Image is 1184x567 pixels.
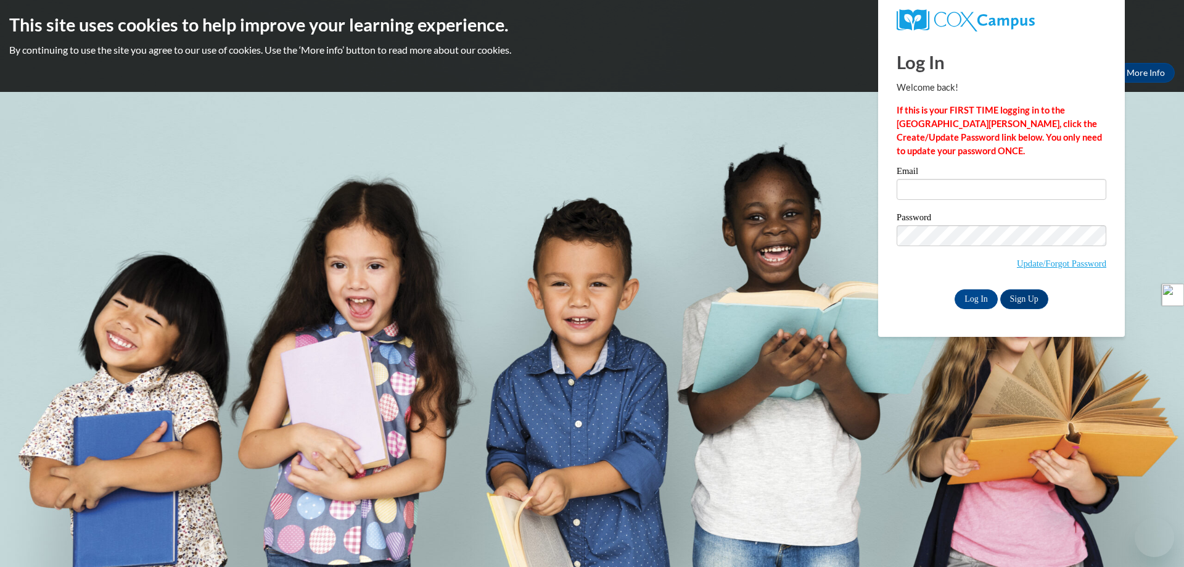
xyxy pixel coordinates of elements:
img: COX Campus [897,9,1035,31]
iframe: Button to launch messaging window [1135,518,1174,557]
iframe: Close message [1048,488,1073,513]
a: COX Campus [897,9,1106,31]
a: Sign Up [1000,289,1048,309]
img: toggle-logo.svg [1162,284,1184,306]
a: More Info [1117,63,1175,83]
a: Update/Forgot Password [1017,259,1106,268]
p: By continuing to use the site you agree to our use of cookies. Use the ‘More info’ button to read... [9,43,1175,57]
input: Log In [955,289,998,309]
p: Welcome back! [897,81,1106,94]
strong: If this is your FIRST TIME logging in to the [GEOGRAPHIC_DATA][PERSON_NAME], click the Create/Upd... [897,105,1102,156]
h2: This site uses cookies to help improve your learning experience. [9,12,1175,37]
label: Email [897,167,1106,179]
label: Password [897,213,1106,225]
h1: Log In [897,49,1106,75]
